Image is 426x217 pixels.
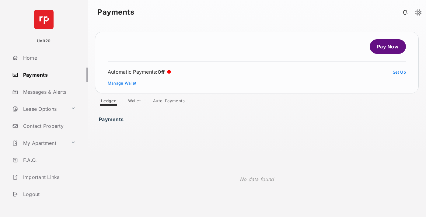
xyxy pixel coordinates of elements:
a: Home [10,51,88,65]
div: Automatic Payments : [108,69,171,75]
a: Wallet [123,98,146,106]
h3: Payments [99,117,125,119]
a: Auto-Payments [148,98,190,106]
a: Set Up [393,70,406,75]
a: Manage Wallet [108,81,136,86]
a: Payments [10,68,88,82]
a: Ledger [96,98,121,106]
a: F.A.Q. [10,153,88,167]
a: Logout [10,187,88,201]
img: svg+xml;base64,PHN2ZyB4bWxucz0iaHR0cDovL3d3dy53My5vcmcvMjAwMC9zdmciIHdpZHRoPSI2NCIgaGVpZ2h0PSI2NC... [34,10,54,29]
strong: Payments [97,9,134,16]
a: Lease Options [10,102,68,116]
p: Unit20 [37,38,51,44]
p: No data found [240,176,274,183]
span: Off [158,69,165,75]
a: Messages & Alerts [10,85,88,99]
a: Important Links [10,170,78,184]
a: My Apartment [10,136,68,150]
a: Contact Property [10,119,88,133]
